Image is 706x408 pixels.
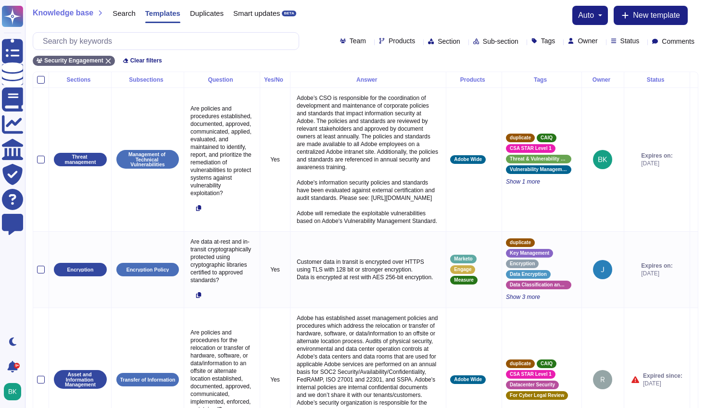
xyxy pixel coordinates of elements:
span: [DATE] [641,270,672,277]
p: Encryption Policy [126,267,169,272]
div: Subsections [115,77,180,83]
span: Vulnerability Management [510,167,567,172]
span: Data Classification and Handling Standard [510,283,567,287]
div: BETA [282,11,296,16]
div: Owner [586,77,620,83]
p: Yes [264,156,286,163]
span: Tags [541,37,555,44]
div: Yes/No [264,77,286,83]
div: Status [628,77,686,83]
img: user [4,383,21,400]
span: Team [350,37,366,44]
div: Tags [506,77,578,83]
img: user [593,150,612,169]
span: Encryption [510,261,535,266]
span: Datacenter Security [510,383,555,387]
button: New template [614,6,688,25]
span: [DATE] [643,380,682,387]
div: 9+ [14,363,20,369]
span: Knowledge base [33,9,93,17]
span: duplicate [510,136,531,140]
span: CAIQ [541,136,553,140]
p: Yes [264,266,286,273]
span: For Cyber Legal Review [510,393,564,398]
span: Comments [662,38,694,45]
span: Clear filters [130,58,162,63]
span: Adobe Wide [454,157,482,162]
span: New template [633,12,680,19]
div: Question [188,77,256,83]
p: Management of Technical Vulnerabilities [120,152,176,167]
span: Show 3 more [506,293,578,301]
span: CSA STAR Level 1 [510,146,552,151]
input: Search by keywords [38,33,299,49]
span: Expires on: [641,262,672,270]
span: Key Management [510,251,549,256]
span: duplicate [510,361,531,366]
span: Measure [454,278,474,283]
p: Transfer of Information [120,377,176,383]
span: Section [438,38,460,45]
img: user [593,370,612,389]
span: Adobe Wide [454,377,482,382]
span: Search [113,10,136,17]
span: Security Engagement [44,58,103,63]
span: Status [620,37,640,44]
p: Encryption [67,267,94,272]
p: Adobe’s CSO is responsible for the coordination of development and maintenance of corporate polic... [294,92,442,227]
span: Marketo [454,257,472,261]
p: Are policies and procedures established, documented, approved, communicated, applied, evaluated, ... [188,102,256,199]
p: Are data at-rest and in-transit cryptographically protected using cryptographic libraries certifi... [188,235,256,286]
span: Expires on: [641,152,672,160]
span: [DATE] [641,160,672,167]
div: Answer [294,77,442,83]
span: Expired since: [643,372,682,380]
span: Owner [578,37,597,44]
div: Products [450,77,498,83]
span: Smart updates [233,10,280,17]
span: Data Encryption [510,272,547,277]
span: CSA STAR Level 1 [510,372,552,377]
p: Yes [264,376,286,383]
img: user [593,260,612,279]
span: Show 1 more [506,178,578,185]
span: Templates [145,10,180,17]
span: CAIQ [541,361,553,366]
span: Engage [454,267,471,272]
span: Sub-section [483,38,518,45]
div: Sections [53,77,107,83]
span: Products [389,37,415,44]
span: duplicate [510,240,531,245]
p: Asset and Information Management [57,372,103,387]
p: Customer data in transit is encrypted over HTTPS using TLS with 128 bit or stronger encryption. D... [294,256,442,284]
span: auto [578,12,594,19]
button: auto [578,12,602,19]
button: user [2,381,28,402]
span: Threat & Vulnerability Management [510,157,567,161]
p: Threat management [57,154,103,164]
span: Duplicates [190,10,224,17]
